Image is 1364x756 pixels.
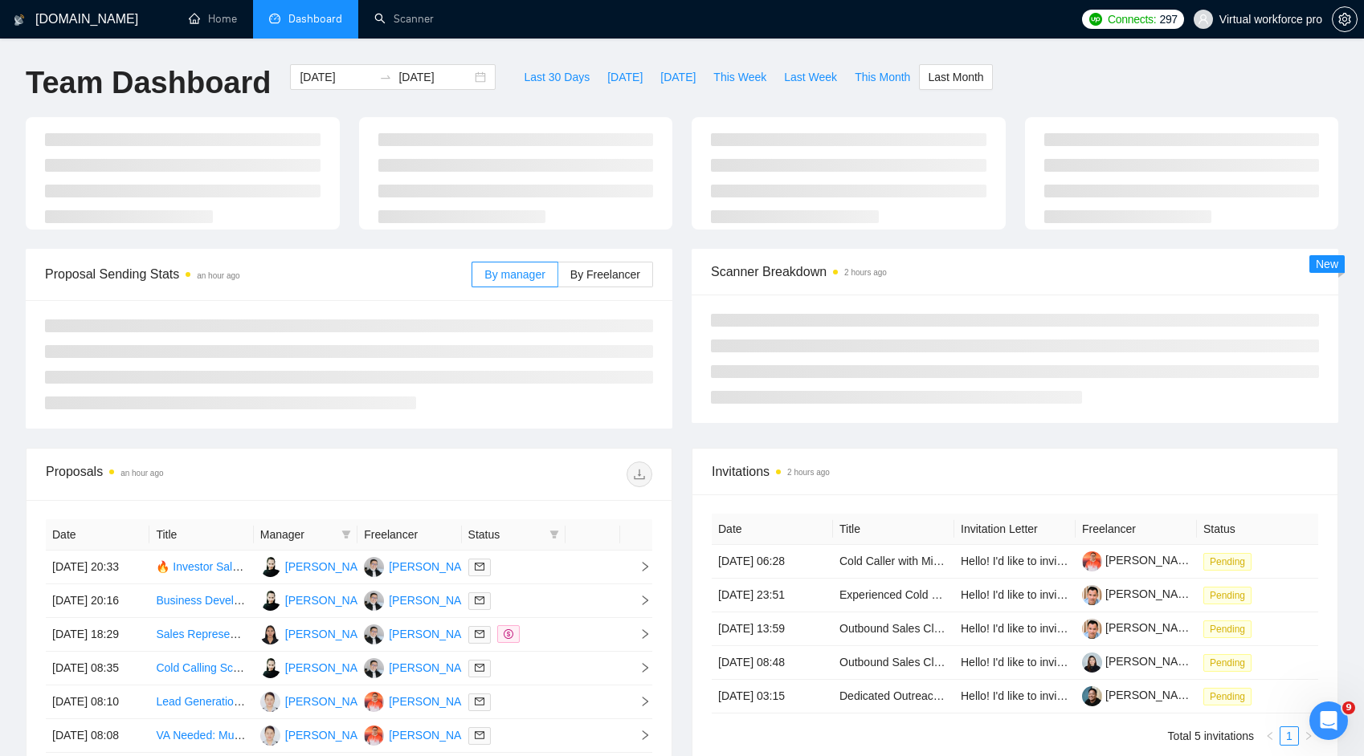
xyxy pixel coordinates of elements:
[1203,588,1258,601] a: Pending
[389,625,577,643] div: [PERSON_NAME] [PERSON_NAME]
[46,584,149,618] td: [DATE] 20:16
[1082,686,1102,706] img: c1AMkJOApT4Cr5kE9Gj8RW3bdQPiHfsWkzmB2KrsTdbA8G3J8KVeNtyNbs4MPard4e
[833,646,954,680] td: Outbound Sales Closer– $6/hr Base + Commission + Residuals
[1198,14,1209,25] span: user
[1082,655,1304,668] a: [PERSON_NAME] B [PERSON_NAME]
[285,558,378,575] div: [PERSON_NAME]
[288,12,342,26] span: Dashboard
[379,71,392,83] span: swap-right
[1333,13,1357,26] span: setting
[254,519,357,551] th: Manager
[468,526,543,543] span: Status
[839,555,1039,567] a: Cold Caller with Minimal Accent Needed
[1203,620,1252,638] span: Pending
[149,685,253,719] td: Lead Generation Specialist – High-Value Clients for EU Citizenship Solutions
[712,514,833,545] th: Date
[398,68,472,86] input: End date
[260,557,280,577] img: JR
[1332,6,1358,32] button: setting
[156,729,344,742] a: VA Needed: Must have Good English!
[149,618,253,652] td: Sales Representative for Outbound Calls and Order Drafting
[919,64,992,90] button: Last Month
[156,695,538,708] a: Lead Generation Specialist – High-Value Clients for EU Citizenship Solutions
[285,693,378,710] div: [PERSON_NAME]
[260,624,280,644] img: AE
[787,468,830,477] time: 2 hours ago
[475,663,484,673] span: mail
[1203,555,1258,567] a: Pending
[1089,13,1102,26] img: upwork-logo.png
[46,618,149,652] td: [DATE] 18:29
[156,661,452,674] a: Cold Calling Script Expert (Life Insurance Lead Generation)
[839,689,1108,702] a: Dedicated Outreach Specialist – Employer Acquisition
[120,469,163,478] time: an hour ago
[260,658,280,678] img: JR
[1108,10,1156,28] span: Connects:
[1082,619,1102,639] img: c1__kO1HSl-mueq8-szGFrucuqRaPUw1h35hqsTCg0TMH8CBC3yS71TafW-C7e_IDS
[1260,726,1280,746] li: Previous Page
[1082,554,1198,567] a: [PERSON_NAME]
[775,64,846,90] button: Last Week
[389,726,481,744] div: [PERSON_NAME]
[1280,727,1298,745] a: 1
[357,519,461,551] th: Freelancer
[1203,688,1252,705] span: Pending
[389,693,481,710] div: [PERSON_NAME]
[260,660,378,673] a: JR[PERSON_NAME]
[1076,514,1197,545] th: Freelancer
[364,728,481,741] a: DE[PERSON_NAME]
[341,530,351,539] span: filter
[46,461,349,487] div: Proposals
[833,545,954,579] td: Cold Caller with Minimal Accent Needed
[364,557,384,577] img: LB
[260,692,280,712] img: CS
[269,13,280,24] span: dashboard
[839,656,1157,669] a: Outbound Sales Closer– $6/hr Base + Commission + Residuals
[660,68,696,86] span: [DATE]
[285,659,378,677] div: [PERSON_NAME]
[704,64,775,90] button: This Week
[364,658,384,678] img: LB
[484,268,545,281] span: By manager
[1168,726,1254,746] li: Total 5 invitations
[1159,10,1177,28] span: 297
[14,7,25,33] img: logo
[1203,553,1252,571] span: Pending
[524,68,590,86] span: Last 30 Days
[1082,551,1102,571] img: c1obEvdW1Ima1LOV3cPGNX--DkD9Bjk0MAmdJewIGZQRzGr6_QqZ8smHAHikJ1Hf7w
[46,551,149,584] td: [DATE] 20:33
[833,514,954,545] th: Title
[338,522,354,547] span: filter
[389,591,577,609] div: [PERSON_NAME] [PERSON_NAME]
[627,662,651,673] span: right
[189,12,237,26] a: homeHome
[260,694,378,707] a: CS[PERSON_NAME]
[627,561,651,572] span: right
[364,593,577,606] a: LB[PERSON_NAME] [PERSON_NAME]
[833,579,954,612] td: Experienced Cold Calling Agency Needed for Pharma Account
[389,659,577,677] div: [PERSON_NAME] [PERSON_NAME]
[627,628,651,640] span: right
[504,629,513,639] span: dollar
[1299,726,1318,746] button: right
[379,71,392,83] span: to
[475,730,484,740] span: mail
[833,612,954,646] td: Outbound Sales Closer– $6/hr Base + Commission + Residuals
[364,559,577,572] a: LB[PERSON_NAME] [PERSON_NAME]
[475,595,484,605] span: mail
[46,519,149,551] th: Date
[285,625,378,643] div: [PERSON_NAME]
[712,646,833,680] td: [DATE] 08:48
[1082,621,1198,634] a: [PERSON_NAME]
[475,697,484,706] span: mail
[855,68,910,86] span: This Month
[364,726,384,746] img: DE
[651,64,704,90] button: [DATE]
[546,522,562,547] span: filter
[1342,701,1355,714] span: 9
[149,652,253,685] td: Cold Calling Script Expert (Life Insurance Lead Generation)
[1082,652,1102,673] img: c1ksmbWccP7Ft0ja9gPZx79HyjWLN4mwFa7Fe5OcoMxAo_zGQJiVMvR-ubpl2dxKTl
[712,461,1318,482] span: Invitations
[149,584,253,618] td: Business Development Executive
[839,622,1157,635] a: Outbound Sales Closer– $6/hr Base + Commission + Residuals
